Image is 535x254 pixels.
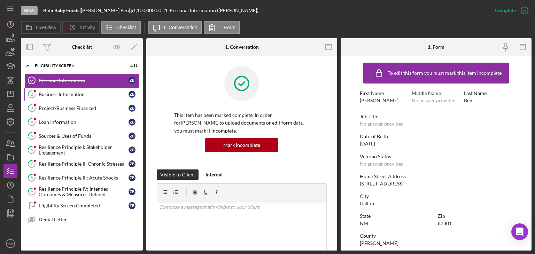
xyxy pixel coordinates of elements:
tspan: 7 [31,161,33,166]
tspan: 4 [31,120,33,124]
div: NM [360,221,368,226]
button: Overview [21,21,61,34]
a: 9Resilience Principle IV: Intended Outcomes & Measures DefinedZB [24,185,139,199]
div: 87301 [438,221,452,226]
div: Resilience Principle IV: Intended Outcomes & Measures Defined [39,186,129,197]
div: State [360,213,434,219]
button: Mark Incomplete [205,138,278,152]
button: 1. Conversation [148,21,202,34]
button: AW [3,237,17,251]
div: Z B [129,202,135,209]
button: Complete [488,3,532,17]
label: Checklist [116,25,136,30]
div: Ben [464,98,472,103]
div: To edit this form you must mark this item incomplete [388,70,502,76]
div: [STREET_ADDRESS] [360,181,403,186]
div: | 1. Personal Information ([PERSON_NAME]) [163,8,258,13]
label: Overview [36,25,56,30]
div: Z B [129,91,135,98]
div: Z B [129,188,135,195]
div: Loan Information [39,119,129,125]
a: 4Loan InformationZB [24,115,139,129]
div: Eligibility Screen Completed [39,203,129,208]
a: 6Resilience Principle I: Stakeholder EngagementZB [24,143,139,157]
a: Denial Letter [24,213,139,227]
tspan: 3 [31,106,33,110]
button: 1. Form [204,21,240,34]
div: Eligibility Screen [35,64,120,68]
div: Date of Birth [360,134,512,139]
div: Open Intercom Messenger [511,223,528,240]
div: Business Information [39,92,129,97]
div: Z B [129,105,135,112]
button: Visible to Client [157,169,199,180]
div: Z B [129,160,135,167]
div: Veteran Status [360,154,512,159]
div: | [43,8,81,13]
div: Resilience Principle II: Chronic Stresses [39,161,129,167]
div: Open [21,6,38,15]
b: Bidii Baby Foods [43,7,79,13]
div: 1. Form [428,44,444,50]
button: Internal [202,169,226,180]
div: Personal Information [39,78,129,83]
div: County [360,233,512,239]
div: Resilience Principle I: Stakeholder Engagement [39,144,129,156]
label: Activity [79,25,95,30]
div: Zip [438,213,512,219]
div: Gallup [360,201,374,206]
a: 5Sources & Uses of FundsZB [24,129,139,143]
tspan: 2 [31,92,33,96]
div: Project/Business Financed [39,105,129,111]
tspan: 5 [31,134,33,138]
div: [PERSON_NAME] [360,240,398,246]
div: Z B [129,146,135,153]
div: City [360,193,512,199]
p: This item has been marked complete. In order for [PERSON_NAME] to upload documents or edit form d... [174,111,309,135]
button: Activity [62,21,99,34]
div: Internal [206,169,223,180]
tspan: 9 [31,189,33,194]
div: Sources & Uses of Funds [39,133,129,139]
div: No answer provided [412,98,456,103]
div: 1. Conversation [225,44,259,50]
div: Z B [129,133,135,140]
a: 2Business InformationZB [24,87,139,101]
div: Z B [129,119,135,126]
div: No answer provided [360,161,404,167]
div: First Name [360,90,408,96]
a: Personal InformationZB [24,73,139,87]
tspan: 6 [31,148,33,152]
div: Job Title [360,114,512,119]
a: Eligibility Screen CompletedZB [24,199,139,213]
div: Visible to Client [160,169,195,180]
a: 3Project/Business FinancedZB [24,101,139,115]
div: Home Street Address [360,174,512,179]
div: 1 / 11 [125,64,138,68]
div: No answer provided [360,121,404,127]
div: $1,100,000.00 [130,8,163,13]
div: Complete [495,3,516,17]
label: 1. Conversation [163,25,197,30]
div: Z B [129,174,135,181]
div: Checklist [72,44,92,50]
tspan: 8 [31,175,33,180]
div: [DATE] [360,141,375,146]
label: 1. Form [219,25,235,30]
button: Checklist [101,21,141,34]
a: 7Resilience Principle II: Chronic StressesZB [24,157,139,171]
a: 8Resilience Principle III: Acute ShocksZB [24,171,139,185]
div: Last Name [464,90,512,96]
div: Resilience Principle III: Acute Shocks [39,175,129,181]
div: [PERSON_NAME] [360,98,398,103]
div: Middle Name [412,90,460,96]
div: Denial Letter [39,217,139,222]
text: AW [8,242,13,246]
div: [PERSON_NAME] Ben | [81,8,130,13]
div: Z B [129,77,135,84]
div: Mark Incomplete [223,138,260,152]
